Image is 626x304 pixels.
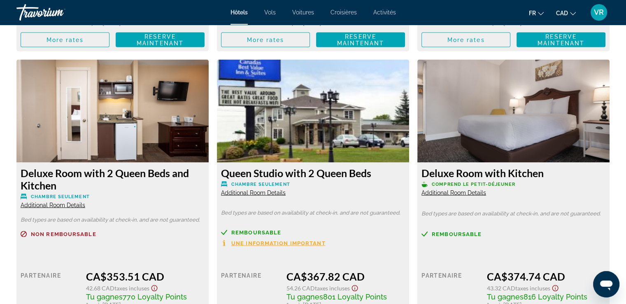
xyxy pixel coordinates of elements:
[315,285,350,292] span: Taxes incluses
[292,9,314,16] a: Voitures
[231,230,281,235] span: Remboursable
[123,292,187,301] span: 770 Loyalty Points
[538,33,584,47] span: Reserve maintenant
[221,189,286,196] span: Additional Room Details
[487,292,524,301] span: Tu gagnes
[417,60,610,163] img: 92ebc150-7fe6-4cb9-8607-a036197178c6.jpeg
[515,285,550,292] span: Taxes incluses
[16,2,99,23] a: Travorium
[286,270,405,283] div: CA$367.82 CAD
[230,9,248,16] a: Hôtels
[21,202,85,208] span: Additional Room Details
[21,167,205,192] h3: Deluxe Room with 2 Queen Beds and Kitchen
[556,10,568,16] span: CAD
[86,270,205,283] div: CA$353.51 CAD
[221,240,326,247] button: Une information important
[529,10,536,16] span: fr
[86,285,114,292] span: 42.68 CAD
[487,285,515,292] span: 43.32 CAD
[149,283,159,292] button: Show Taxes and Fees disclaimer
[421,167,605,179] h3: Deluxe Room with Kitchen
[217,60,409,163] img: 7a276fcf-6a99-4ef6-bc73-060b9f1a57be.jpeg
[31,194,90,199] span: Chambre seulement
[524,292,587,301] span: 816 Loyalty Points
[432,182,515,187] span: Comprend le petit-déjeuner
[221,229,405,236] a: Remboursable
[221,33,310,47] button: More rates
[231,241,326,246] span: Une information important
[588,4,610,21] button: User Menu
[550,283,560,292] button: Show Taxes and Fees disclaimer
[594,8,604,16] span: VR
[421,189,486,196] span: Additional Room Details
[221,210,405,216] p: Bed types are based on availability at check-in, and are not guaranteed.
[116,33,205,47] button: Reserve maintenant
[330,9,357,16] a: Croisières
[21,33,109,47] button: More rates
[316,33,405,47] button: Reserve maintenant
[529,7,544,19] button: Change language
[231,182,290,187] span: Chambre seulement
[114,285,149,292] span: Taxes incluses
[286,292,323,301] span: Tu gagnes
[264,9,276,16] a: Vols
[247,37,284,43] span: More rates
[323,292,387,301] span: 801 Loyalty Points
[421,211,605,217] p: Bed types are based on availability at check-in, and are not guaranteed.
[221,167,405,179] h3: Queen Studio with 2 Queen Beds
[432,232,482,237] span: Remboursable
[137,33,184,47] span: Reserve maintenant
[487,270,605,283] div: CA$374.74 CAD
[350,283,360,292] button: Show Taxes and Fees disclaimer
[286,285,315,292] span: 54.26 CAD
[373,9,396,16] a: Activités
[86,292,123,301] span: Tu gagnes
[337,33,384,47] span: Reserve maintenant
[31,232,96,237] span: Non remboursable
[593,271,619,297] iframe: Bouton de lancement de la fenêtre de messagerie
[421,33,510,47] button: More rates
[517,33,605,47] button: Reserve maintenant
[16,60,209,163] img: adf21659-313e-4184-9e43-eaa35cf3c67c.jpeg
[21,217,205,223] p: Bed types are based on availability at check-in, and are not guaranteed.
[556,7,576,19] button: Change currency
[47,37,84,43] span: More rates
[447,37,485,43] span: More rates
[421,231,605,237] a: Remboursable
